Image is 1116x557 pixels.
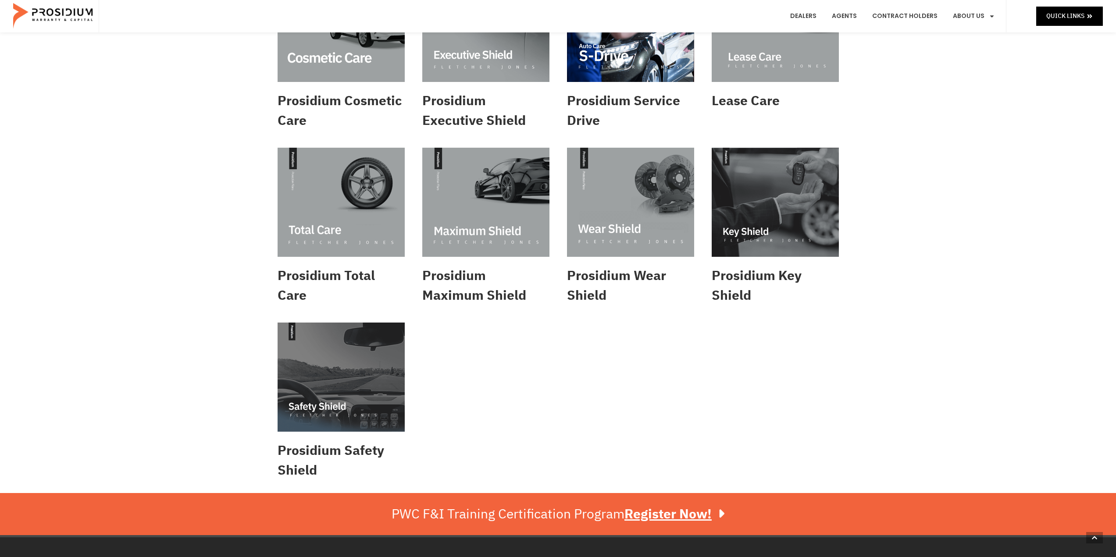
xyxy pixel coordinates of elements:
[567,266,694,305] h2: Prosidium Wear Shield
[712,266,839,305] h2: Prosidium Key Shield
[567,91,694,130] h2: Prosidium Service Drive
[1046,11,1084,21] span: Quick Links
[422,266,549,305] h2: Prosidium Maximum Shield
[278,266,405,305] h2: Prosidium Total Care
[392,506,724,522] div: PWC F&I Training Certification Program
[278,91,405,130] h2: Prosidium Cosmetic Care
[278,440,405,480] h2: Prosidium Safety Shield
[712,91,839,110] h2: Lease Care
[422,91,549,130] h2: Prosidium Executive Shield
[1036,7,1103,25] a: Quick Links
[624,504,712,524] u: Register Now!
